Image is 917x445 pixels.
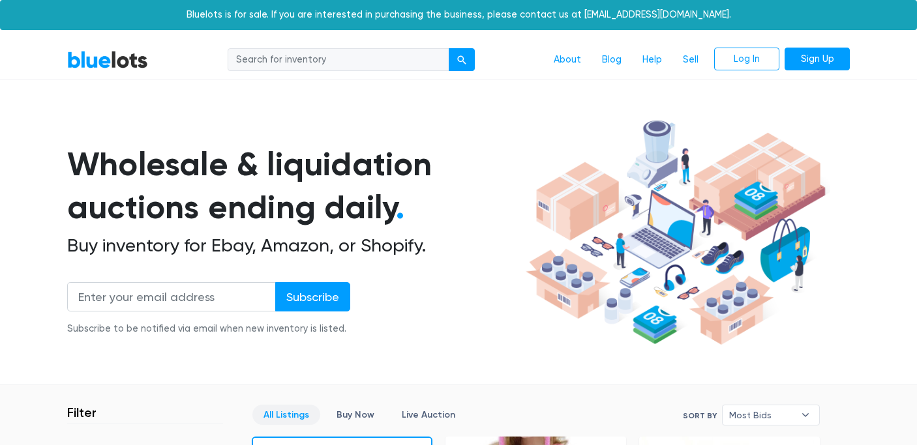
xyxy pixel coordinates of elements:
[275,282,350,311] input: Subscribe
[521,114,830,351] img: hero-ee84e7d0318cb26816c560f6b4441b76977f77a177738b4e94f68c95b2b83dbb.png
[632,48,672,72] a: Help
[67,282,276,311] input: Enter your email address
[67,143,521,229] h1: Wholesale & liquidation auctions ending daily
[672,48,709,72] a: Sell
[67,322,350,336] div: Subscribe to be notified via email when new inventory is listed.
[325,405,385,425] a: Buy Now
[592,48,632,72] a: Blog
[252,405,320,425] a: All Listings
[67,235,521,257] h2: Buy inventory for Ebay, Amazon, or Shopify.
[714,48,779,71] a: Log In
[391,405,466,425] a: Live Auction
[543,48,592,72] a: About
[729,405,794,425] span: Most Bids
[396,188,404,227] span: .
[67,50,148,69] a: BlueLots
[785,48,850,71] a: Sign Up
[228,48,449,72] input: Search for inventory
[67,405,97,420] h3: Filter
[683,410,717,422] label: Sort By
[792,405,819,425] b: ▾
